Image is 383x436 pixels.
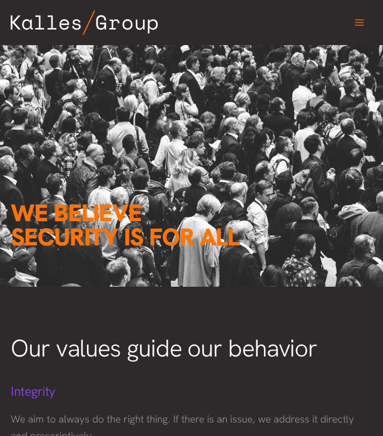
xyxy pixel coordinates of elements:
[347,10,373,36] button: Main menu toggle
[11,10,158,35] img: Kalles Group
[11,332,317,364] span: Our values guide our behavior
[11,383,55,399] span: Integrity
[11,197,239,253] span: We believe Security is for all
